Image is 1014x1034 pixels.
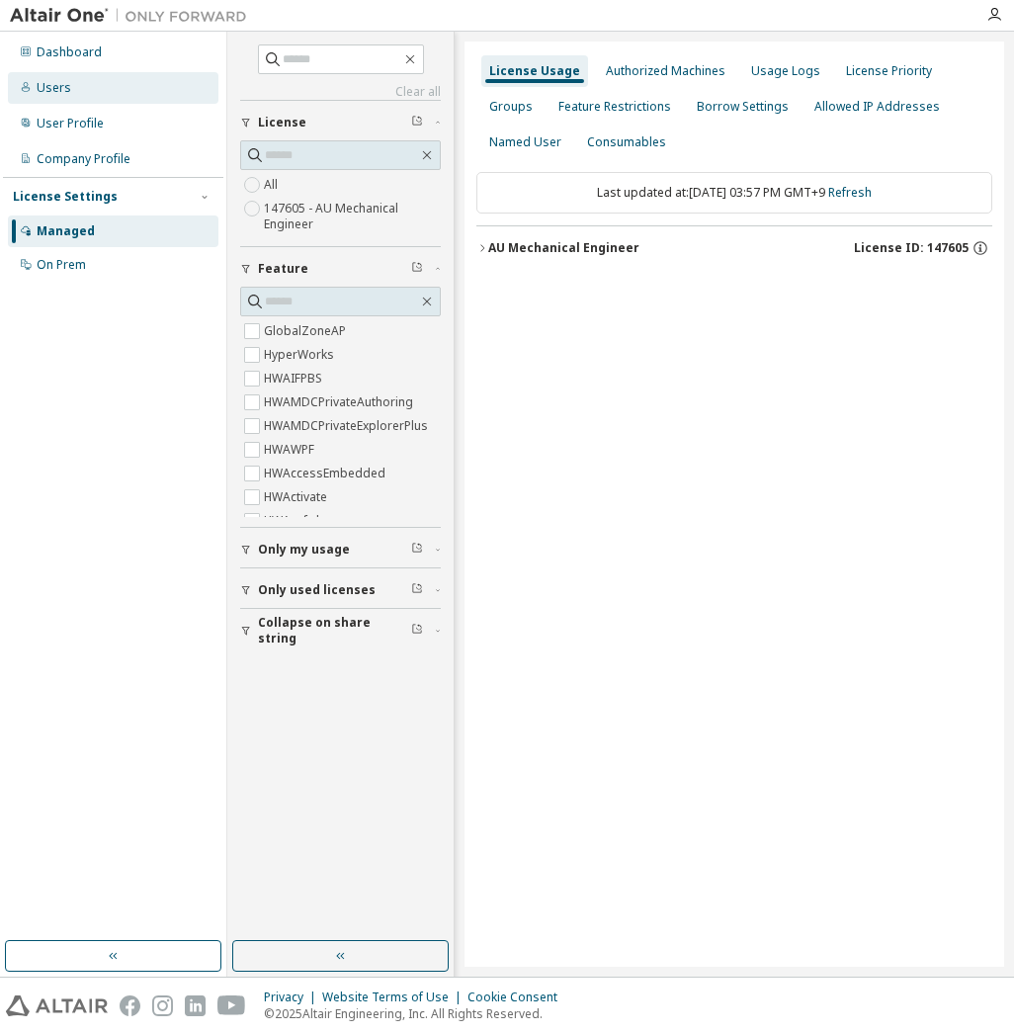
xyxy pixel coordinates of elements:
[828,184,872,201] a: Refresh
[697,99,789,115] div: Borrow Settings
[489,134,561,150] div: Named User
[240,101,441,144] button: License
[322,990,467,1005] div: Website Terms of Use
[264,173,282,197] label: All
[264,390,417,414] label: HWAMDCPrivateAuthoring
[258,582,376,598] span: Only used licenses
[120,995,140,1016] img: facebook.svg
[264,1005,569,1022] p: © 2025 Altair Engineering, Inc. All Rights Reserved.
[476,226,992,270] button: AU Mechanical EngineerLicense ID: 147605
[258,615,411,646] span: Collapse on share string
[264,343,338,367] label: HyperWorks
[264,509,327,533] label: HWAcufwh
[37,80,71,96] div: Users
[152,995,173,1016] img: instagram.svg
[37,257,86,273] div: On Prem
[264,367,326,390] label: HWAIFPBS
[558,99,671,115] div: Feature Restrictions
[240,247,441,291] button: Feature
[185,995,206,1016] img: linkedin.svg
[854,240,969,256] span: License ID: 147605
[240,568,441,612] button: Only used licenses
[814,99,940,115] div: Allowed IP Addresses
[37,223,95,239] div: Managed
[587,134,666,150] div: Consumables
[489,63,580,79] div: License Usage
[411,623,423,639] span: Clear filter
[37,151,130,167] div: Company Profile
[411,542,423,558] span: Clear filter
[264,485,331,509] label: HWActivate
[240,84,441,100] a: Clear all
[258,261,308,277] span: Feature
[488,240,639,256] div: AU Mechanical Engineer
[217,995,246,1016] img: youtube.svg
[467,990,569,1005] div: Cookie Consent
[264,462,389,485] label: HWAccessEmbedded
[37,116,104,131] div: User Profile
[10,6,257,26] img: Altair One
[264,990,322,1005] div: Privacy
[6,995,108,1016] img: altair_logo.svg
[411,582,423,598] span: Clear filter
[13,189,118,205] div: License Settings
[264,414,432,438] label: HWAMDCPrivateExplorerPlus
[264,319,350,343] label: GlobalZoneAP
[476,172,992,214] div: Last updated at: [DATE] 03:57 PM GMT+9
[846,63,932,79] div: License Priority
[411,115,423,130] span: Clear filter
[240,528,441,571] button: Only my usage
[258,542,350,558] span: Only my usage
[489,99,533,115] div: Groups
[240,609,441,652] button: Collapse on share string
[258,115,306,130] span: License
[606,63,725,79] div: Authorized Machines
[751,63,820,79] div: Usage Logs
[37,44,102,60] div: Dashboard
[411,261,423,277] span: Clear filter
[264,438,318,462] label: HWAWPF
[264,197,441,236] label: 147605 - AU Mechanical Engineer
